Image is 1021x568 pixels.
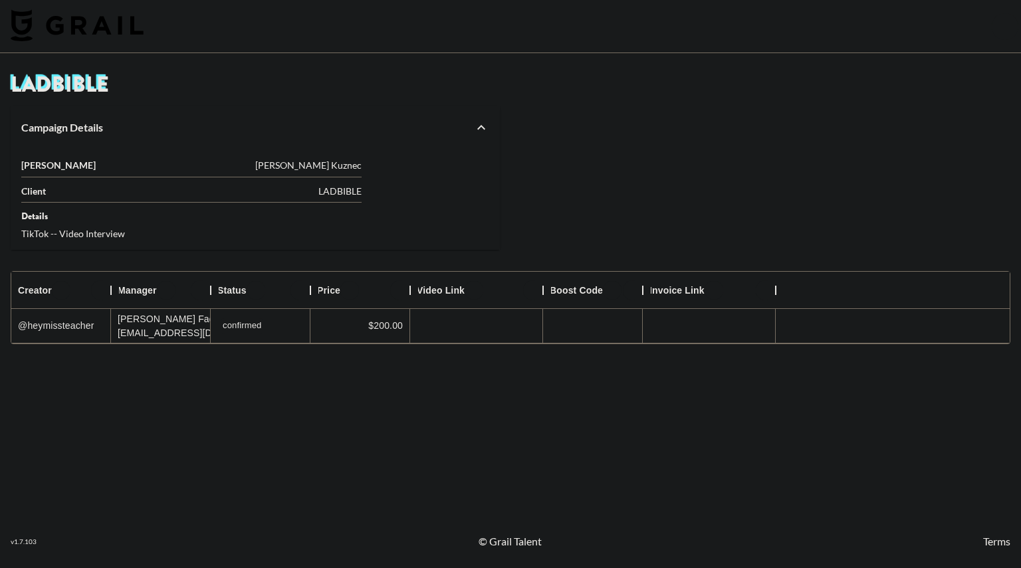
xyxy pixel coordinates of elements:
a: [EMAIL_ADDRESS][DOMAIN_NAME] [118,328,278,338]
button: Menu [290,280,310,300]
div: Manager [118,272,157,309]
div: [PERSON_NAME] Fadugba [118,312,278,326]
button: Sort [340,281,359,300]
div: Creator [11,272,111,309]
button: Sort [247,281,265,300]
div: v 1.7.103 [11,537,37,546]
div: Invoice Link [649,272,705,309]
div: Campaign Details [11,106,500,149]
div: Video Link [417,272,465,309]
strong: [PERSON_NAME] [21,159,96,171]
button: Sort [465,281,483,300]
a: Terms [983,535,1010,547]
div: TikTok -- Video Interview [21,228,362,240]
button: Sort [52,281,70,300]
button: Sort [157,281,175,300]
div: Creator [18,272,52,309]
button: Menu [91,280,111,300]
div: Status [211,272,310,309]
button: Menu [390,280,410,300]
button: open drawer [992,13,1018,40]
div: Price [310,272,410,309]
strong: Campaign Details [21,121,103,134]
h1: LADbible [11,74,1010,96]
button: Menu [523,280,543,300]
span: confirmed [217,320,267,332]
button: Menu [623,280,643,300]
a: @heymissteacher [18,319,94,332]
div: Status [217,272,247,309]
div: Video Link [410,272,543,309]
div: Boost Code [543,272,643,309]
button: Sort [603,281,622,300]
div: Manager [111,272,211,309]
div: Price [317,272,340,309]
div: Invoice Link [643,272,776,309]
div: Details [21,211,362,223]
div: © Grail Talent [479,535,542,548]
div: $200.00 [368,319,403,332]
button: Menu [191,280,211,300]
img: Grail Talent [11,9,144,41]
button: Menu [756,280,776,300]
div: LADBIBLE [318,185,362,197]
strong: Client [21,185,46,197]
button: Sort [705,281,723,300]
a: [PERSON_NAME] Kuznec [255,159,362,171]
div: Boost Code [550,272,603,309]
